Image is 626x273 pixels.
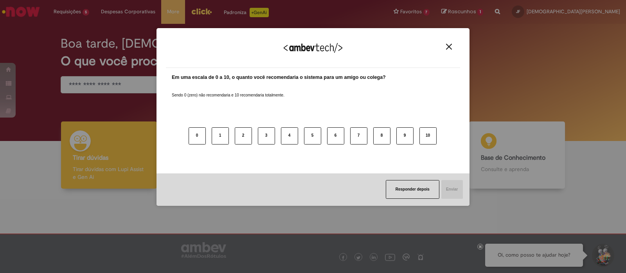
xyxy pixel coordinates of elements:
label: Sendo 0 (zero) não recomendaria e 10 recomendaria totalmente. [172,83,284,98]
label: Em uma escala de 0 a 10, o quanto você recomendaria o sistema para um amigo ou colega? [172,74,386,81]
button: 9 [396,127,414,145]
button: 10 [419,127,437,145]
button: 6 [327,127,344,145]
button: 2 [235,127,252,145]
button: Responder depois [386,180,439,199]
button: 1 [212,127,229,145]
button: Close [444,43,454,50]
button: 5 [304,127,321,145]
img: Close [446,44,452,50]
button: 4 [281,127,298,145]
button: 3 [258,127,275,145]
img: Logo Ambevtech [284,43,342,53]
button: 7 [350,127,367,145]
button: 8 [373,127,390,145]
button: 0 [189,127,206,145]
